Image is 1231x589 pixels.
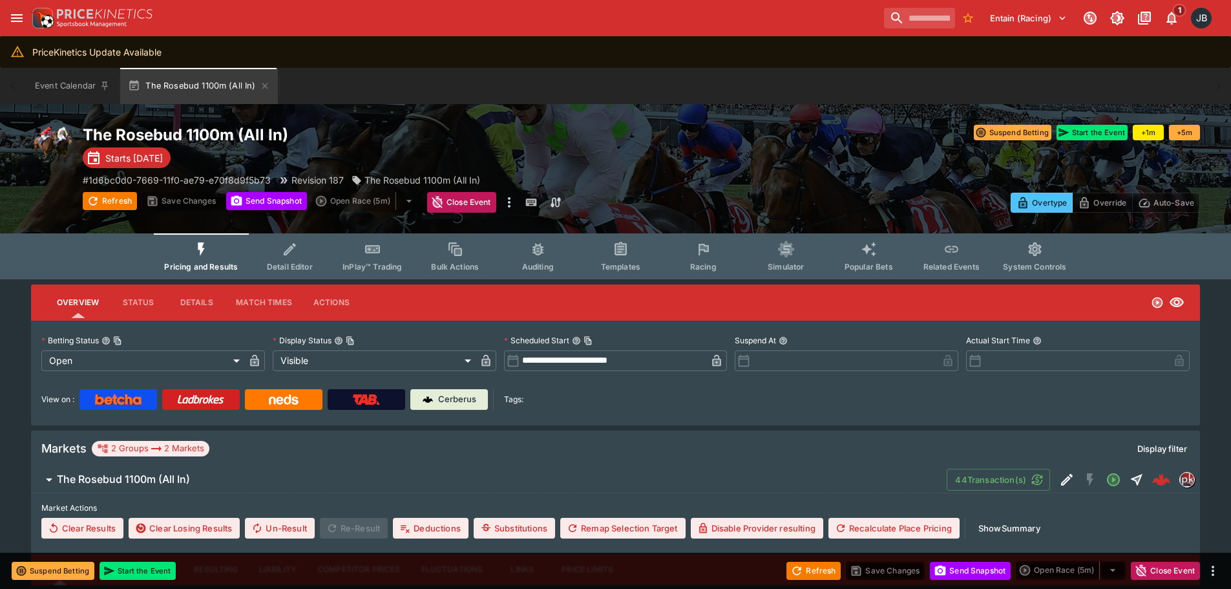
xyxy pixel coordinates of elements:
img: Sportsbook Management [57,21,127,27]
button: Scheduled StartCopy To Clipboard [572,336,581,345]
button: Close Event [1131,562,1200,580]
label: Market Actions [41,498,1190,518]
span: Templates [601,262,640,272]
a: 51598286-ed55-4c52-9bfd-99b041ece3ce [1148,467,1174,493]
img: Betcha [95,394,142,405]
button: Substitutions [474,518,555,539]
div: split button [312,192,422,210]
button: Clear Losing Results [129,518,240,539]
h2: Copy To Clipboard [83,125,642,145]
button: Overview [47,287,109,318]
button: +1m [1133,125,1164,140]
div: Open [41,350,244,371]
span: Related Events [923,262,980,272]
svg: Open [1151,296,1164,309]
p: Overtype [1032,196,1067,209]
span: InPlay™ Trading [342,262,402,272]
div: 2 Groups 2 Markets [97,441,204,456]
button: more [501,192,517,213]
button: Clear Results [41,518,123,539]
button: Auto-Save [1132,193,1200,213]
button: Match Times [226,287,302,318]
p: The Rosebud 1100m (All In) [364,173,480,187]
button: +5m [1169,125,1200,140]
button: Override [1072,193,1132,213]
div: Visible [273,350,476,371]
button: Copy To Clipboard [584,336,593,345]
button: Start the Event [1057,125,1128,140]
p: Actual Start Time [966,335,1030,346]
label: View on : [41,389,74,410]
button: Refresh [83,192,137,210]
img: Cerberus [423,394,433,405]
p: Betting Status [41,335,99,346]
button: Betting StatusCopy To Clipboard [101,336,110,345]
button: Display StatusCopy To Clipboard [334,336,343,345]
p: Revision 187 [291,173,344,187]
button: Open [1102,468,1125,491]
button: Edit Detail [1055,468,1078,491]
button: Status [109,287,167,318]
button: Send Snapshot [226,192,307,210]
div: The Rosebud 1100m (All In) [352,173,480,187]
button: Refresh [786,562,841,580]
button: Josh Brown [1187,4,1215,32]
p: Copy To Clipboard [83,173,271,187]
p: Display Status [273,335,331,346]
button: 44Transaction(s) [947,469,1050,491]
p: Starts [DATE] [105,151,163,165]
span: Racing [690,262,717,272]
button: more [1205,563,1221,579]
img: PriceKinetics Logo [28,5,54,31]
span: Re-Result [320,518,388,539]
button: Un-Result [245,518,314,539]
button: Details [167,287,226,318]
span: Pricing and Results [164,262,238,272]
button: Suspend Betting [974,125,1051,140]
button: Disable Provider resulting [691,518,823,539]
p: Override [1093,196,1126,209]
button: SGM Disabled [1078,468,1102,491]
span: Bulk Actions [431,262,479,272]
h6: The Rosebud 1100m (All In) [57,473,190,486]
button: Start the Event [100,562,176,580]
button: Event Calendar [27,68,118,104]
span: 1 [1173,4,1186,17]
button: Notifications [1160,6,1183,30]
div: split button [1016,561,1126,579]
button: Recalculate Place Pricing [828,518,960,539]
div: pricekinetics [1179,472,1195,487]
button: The Rosebud 1100m (All In) [31,467,947,493]
p: Cerberus [438,393,476,406]
span: Auditing [522,262,554,272]
img: TabNZ [353,394,380,405]
button: Close Event [427,192,496,213]
button: Send Snapshot [930,562,1011,580]
input: search [884,8,955,28]
button: No Bookmarks [958,8,978,28]
button: Toggle light/dark mode [1106,6,1129,30]
button: Select Tenant [982,8,1075,28]
span: Popular Bets [845,262,893,272]
svg: Open [1106,472,1121,487]
button: The Rosebud 1100m (All In) [120,68,277,104]
div: Josh Brown [1191,8,1212,28]
button: Actions [302,287,361,318]
img: Ladbrokes [177,394,224,405]
button: Overtype [1011,193,1073,213]
span: System Controls [1003,262,1066,272]
p: Scheduled Start [504,335,569,346]
button: ShowSummary [971,518,1048,539]
div: Start From [1011,193,1200,213]
button: Display filter [1130,438,1195,459]
label: Tags: [504,389,523,410]
p: Suspend At [735,335,776,346]
img: PriceKinetics [57,9,153,19]
button: Copy To Clipboard [346,336,355,345]
button: Connected to PK [1078,6,1102,30]
span: Simulator [768,262,804,272]
button: Documentation [1133,6,1156,30]
p: Auto-Save [1153,196,1194,209]
img: horse_racing.png [31,125,72,166]
button: Straight [1125,468,1148,491]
